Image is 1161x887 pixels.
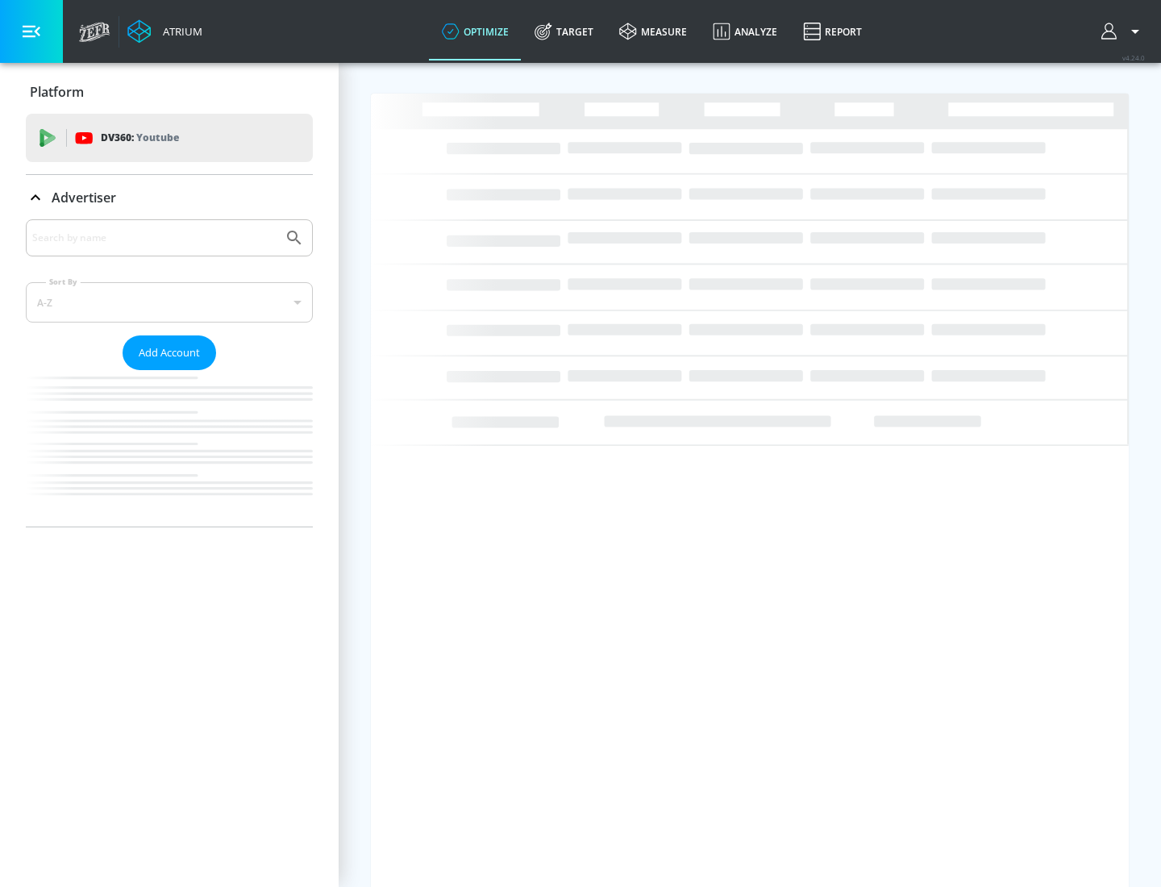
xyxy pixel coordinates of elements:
label: Sort By [46,277,81,287]
input: Search by name [32,227,277,248]
div: Platform [26,69,313,115]
a: Analyze [700,2,790,60]
p: Platform [30,83,84,101]
div: A-Z [26,282,313,323]
p: DV360: [101,129,179,147]
span: Add Account [139,344,200,362]
a: Report [790,2,875,60]
span: v 4.24.0 [1122,53,1145,62]
a: Target [522,2,606,60]
div: Atrium [156,24,202,39]
a: Atrium [127,19,202,44]
a: optimize [429,2,522,60]
p: Advertiser [52,189,116,206]
div: DV360: Youtube [26,114,313,162]
button: Add Account [123,335,216,370]
p: Youtube [136,129,179,146]
div: Advertiser [26,219,313,527]
nav: list of Advertiser [26,370,313,527]
div: Advertiser [26,175,313,220]
a: measure [606,2,700,60]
